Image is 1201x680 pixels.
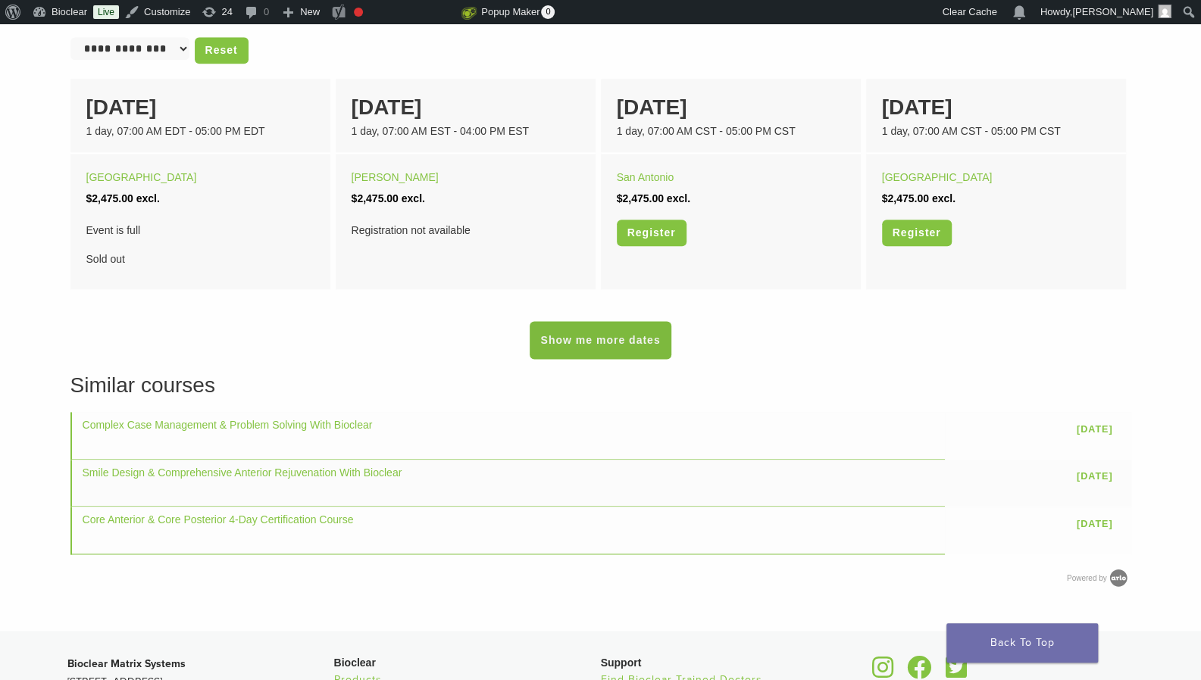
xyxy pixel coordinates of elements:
span: Support [601,657,642,669]
div: Registration not available [352,220,580,241]
span: excl. [932,192,955,204]
strong: Bioclear Matrix Systems [67,657,186,670]
a: Powered by [1067,574,1131,582]
span: excl. [667,192,690,204]
div: 1 day, 07:00 AM EST - 04:00 PM EST [352,123,580,139]
a: Register [882,220,952,246]
a: [DATE] [1069,465,1121,488]
a: Register [617,220,687,246]
a: Back To Top [946,623,1098,663]
span: excl. [136,192,160,204]
img: Views over 48 hours. Click for more Jetpack Stats. [377,4,461,22]
a: [GEOGRAPHIC_DATA] [882,171,993,183]
span: $2,475.00 [352,192,399,204]
div: 1 day, 07:00 AM CST - 05:00 PM CST [617,123,845,139]
a: Show me more dates [530,321,671,359]
a: Bioclear [940,665,972,680]
span: $2,475.00 [86,192,133,204]
a: Bioclear [868,665,899,680]
h3: Similar courses [70,370,1131,401]
a: Core Anterior & Core Posterior 4-Day Certification Course [83,513,354,526]
a: [GEOGRAPHIC_DATA] [86,171,197,183]
div: 1 day, 07:00 AM CST - 05:00 PM CST [882,123,1110,139]
a: Bioclear [902,665,937,680]
div: [DATE] [882,92,1110,123]
a: [PERSON_NAME] [352,171,439,183]
img: Arlo training & Event Software [1107,566,1130,589]
span: 0 [541,5,555,19]
a: Complex Case Management & Problem Solving With Bioclear [83,419,373,431]
span: Bioclear [334,657,376,669]
a: Reset [195,37,249,64]
span: $2,475.00 [882,192,929,204]
a: Smile Design & Comprehensive Anterior Rejuvenation With Bioclear [83,466,402,479]
a: San Antonio [617,171,674,183]
span: excl. [402,192,425,204]
a: Live [93,5,119,19]
a: [DATE] [1069,512,1121,535]
div: [DATE] [86,92,314,123]
div: [DATE] [617,92,845,123]
div: Focus keyphrase not set [354,8,363,17]
span: $2,475.00 [617,192,664,204]
div: 1 day, 07:00 AM EDT - 05:00 PM EDT [86,123,314,139]
div: [DATE] [352,92,580,123]
span: Event is full [86,220,314,241]
span: [PERSON_NAME] [1072,6,1153,17]
a: [DATE] [1069,417,1121,441]
div: Sold out [86,220,314,270]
